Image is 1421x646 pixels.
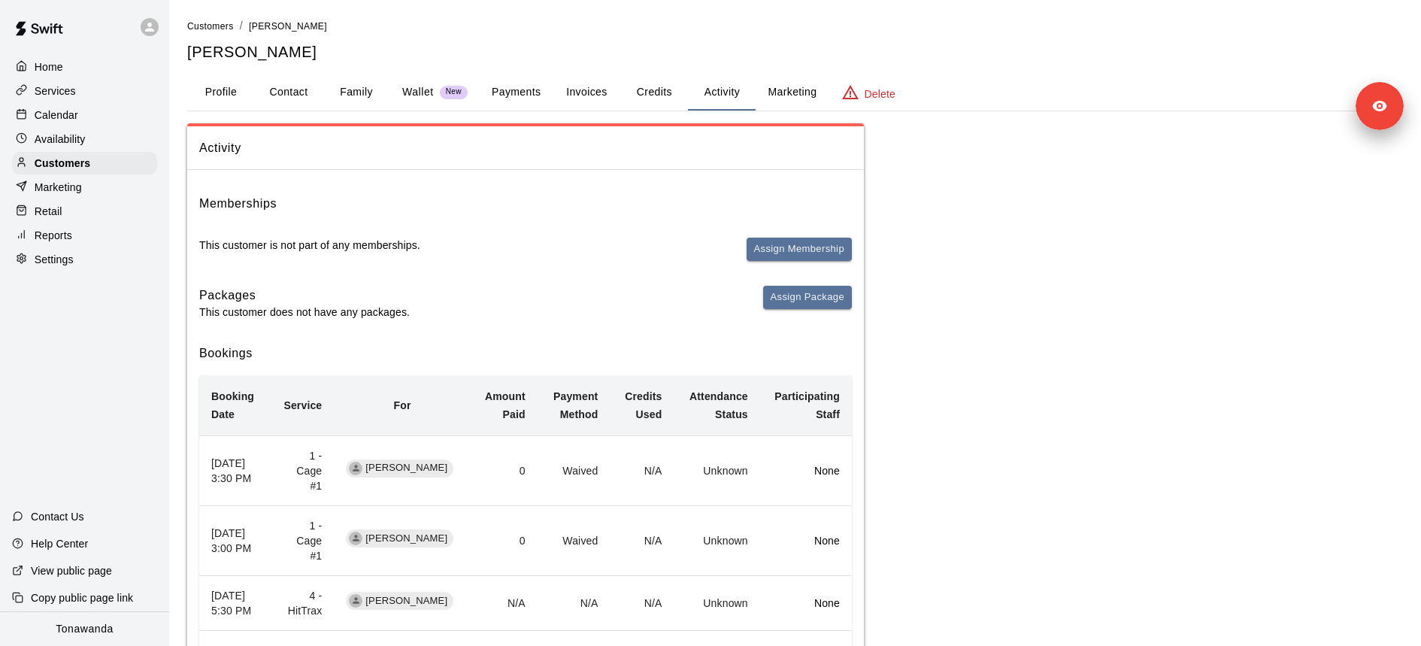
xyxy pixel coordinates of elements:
[12,56,157,78] a: Home
[12,224,157,247] a: Reports
[12,176,157,199] a: Marketing
[35,108,78,123] p: Calendar
[480,74,553,111] button: Payments
[756,74,829,111] button: Marketing
[471,435,538,505] td: 0
[240,18,243,34] li: /
[440,87,468,97] span: New
[255,74,323,111] button: Contact
[12,80,157,102] a: Services
[12,104,157,126] a: Calendar
[674,506,759,576] td: Unknown
[610,506,674,576] td: N/A
[538,435,611,505] td: Waived
[772,533,840,548] p: None
[610,435,674,505] td: N/A
[187,74,255,111] button: Profile
[359,532,453,546] span: [PERSON_NAME]
[187,74,1403,111] div: basic tabs example
[610,576,674,631] td: N/A
[199,576,270,631] th: [DATE] 5:30 PM
[538,506,611,576] td: Waived
[12,200,157,223] a: Retail
[35,180,82,195] p: Marketing
[349,462,362,475] div: Reed Lesmeister
[35,59,63,74] p: Home
[865,86,895,102] p: Delete
[199,138,852,158] span: Activity
[35,156,90,171] p: Customers
[35,204,62,219] p: Retail
[199,286,410,305] h6: Packages
[187,18,1403,35] nav: breadcrumb
[349,532,362,545] div: Reed Lesmeister
[772,463,840,478] p: None
[31,563,112,578] p: View public page
[688,74,756,111] button: Activity
[323,74,390,111] button: Family
[674,576,759,631] td: Unknown
[270,435,334,505] td: 1 - Cage #1
[349,594,362,608] div: Reed Lesmeister
[774,390,840,420] b: Participating Staff
[763,286,852,309] button: Assign Package
[199,305,410,320] p: This customer does not have any packages.
[620,74,688,111] button: Credits
[35,83,76,99] p: Services
[35,228,72,243] p: Reports
[187,21,234,32] span: Customers
[553,390,598,420] b: Payment Method
[31,509,84,524] p: Contact Us
[402,84,434,100] p: Wallet
[199,194,277,214] h6: Memberships
[270,506,334,576] td: 1 - Cage #1
[187,20,234,32] a: Customers
[12,152,157,174] a: Customers
[359,461,453,475] span: [PERSON_NAME]
[485,390,526,420] b: Amount Paid
[199,435,270,505] th: [DATE] 3:30 PM
[35,252,74,267] p: Settings
[56,621,114,637] p: Tonawanda
[211,390,254,420] b: Booking Date
[772,596,840,611] p: None
[553,74,620,111] button: Invoices
[31,536,88,551] p: Help Center
[393,399,411,411] b: For
[471,506,538,576] td: 0
[538,576,611,631] td: N/A
[283,399,322,411] b: Service
[270,576,334,631] td: 4 - HitTrax
[35,132,86,147] p: Availability
[249,21,327,32] span: [PERSON_NAME]
[199,344,852,363] h6: Bookings
[625,390,662,420] b: Credits Used
[359,594,453,608] span: [PERSON_NAME]
[187,42,1403,62] h5: [PERSON_NAME]
[689,390,748,420] b: Attendance Status
[199,238,420,253] p: This customer is not part of any memberships.
[12,128,157,150] a: Availability
[199,506,270,576] th: [DATE] 3:00 PM
[12,248,157,271] a: Settings
[31,590,133,605] p: Copy public page link
[674,435,759,505] td: Unknown
[471,576,538,631] td: N/A
[747,238,852,261] button: Assign Membership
